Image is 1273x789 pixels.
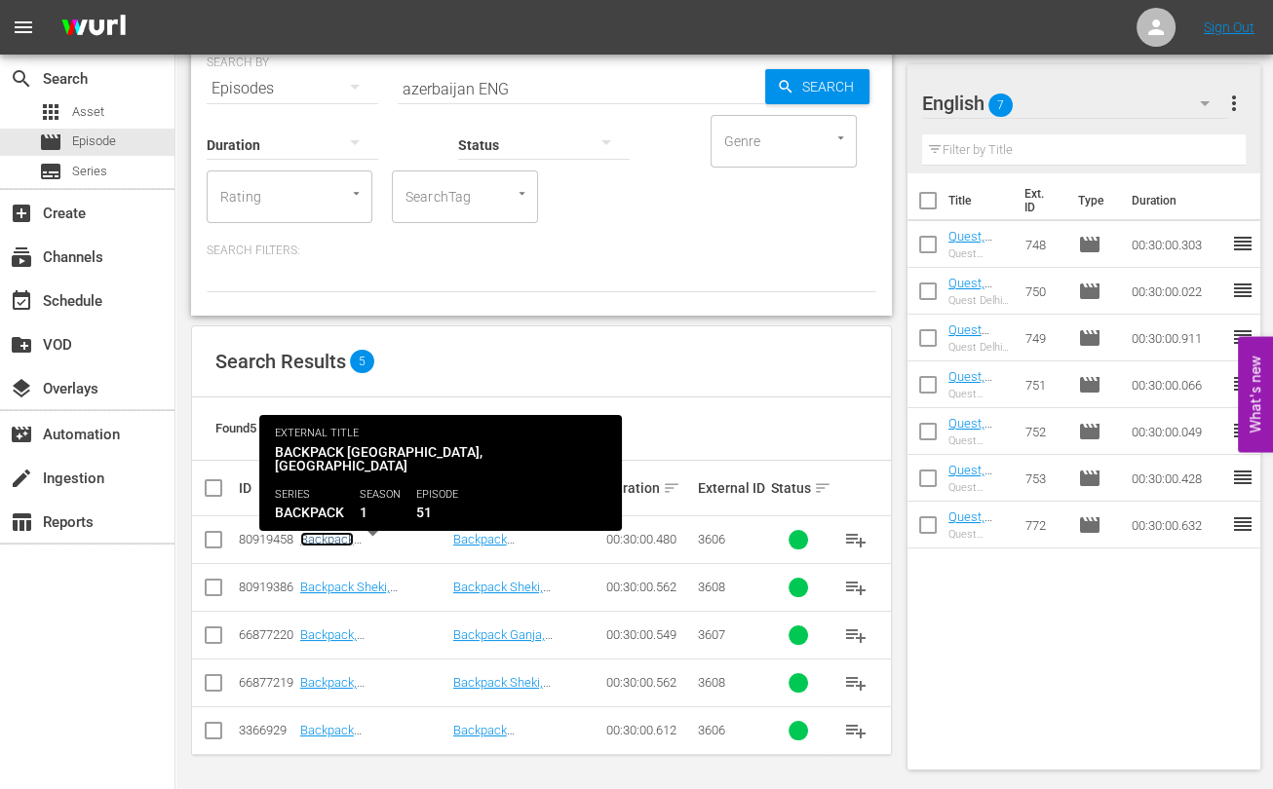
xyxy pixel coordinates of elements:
div: Quest [GEOGRAPHIC_DATA], [GEOGRAPHIC_DATA] [948,388,1010,400]
span: Schedule [10,289,33,313]
div: External ID [698,480,765,496]
span: Asset [72,102,104,122]
span: more_vert [1222,92,1246,115]
span: Search [10,67,33,91]
div: Quest Delhi 2 [948,341,1010,354]
div: 00:30:00.549 [606,627,692,642]
th: Type [1066,173,1120,228]
span: reorder [1231,325,1254,349]
span: playlist_add [844,528,868,551]
span: VOD [10,333,33,357]
span: playlist_add [844,671,868,695]
span: menu [12,16,35,39]
button: Open Feedback Widget [1238,337,1273,453]
div: Quest Lucknow 1, [GEOGRAPHIC_DATA] [948,481,1010,494]
span: 3608 [698,580,725,594]
span: Episode [39,131,62,154]
span: Overlays [10,377,33,400]
button: more_vert [1222,80,1246,127]
span: reorder [1231,466,1254,489]
span: Episode [1078,326,1101,350]
div: 00:30:00.562 [606,580,692,594]
td: 751 [1018,361,1070,408]
div: Quest Hoshiyaarpur, [GEOGRAPHIC_DATA] [948,434,1010,447]
button: Open [513,184,531,203]
span: playlist_add [844,623,868,647]
button: Search [765,69,869,104]
td: 00:30:00.911 [1124,315,1231,361]
div: External Title [453,476,600,500]
div: ID [239,480,294,496]
span: Search Results [215,350,346,373]
a: Backpack Sheki, [GEOGRAPHIC_DATA] [453,580,571,609]
span: Series [72,162,107,181]
div: Episodes [207,61,378,116]
th: Title [948,173,1013,228]
img: ans4CAIJ8jUAAAAAAAAAAAAAAAAAAAAAAAAgQb4GAAAAAAAAAAAAAAAAAAAAAAAAJMjXAAAAAAAAAAAAAAAAAAAAAAAAgAT5G... [47,5,140,51]
div: English [922,76,1228,131]
a: Backpack, [PERSON_NAME](Eng) [300,675,422,704]
td: 748 [1018,221,1070,268]
td: 00:30:00.428 [1124,455,1231,502]
span: Channels [10,245,33,269]
button: Open [347,184,366,203]
span: 3606 [698,532,725,546]
a: Backpack [GEOGRAPHIC_DATA], [GEOGRAPHIC_DATA] [453,723,574,767]
span: Ingestion [10,467,33,490]
button: Open [831,129,850,147]
span: reorder [1231,279,1254,302]
div: 00:30:00.562 [606,675,692,690]
span: Episode [1078,233,1101,256]
span: Episode [1078,467,1101,490]
td: 752 [1018,408,1070,455]
a: Quest, Lucknow 1(Eng) [948,463,998,507]
span: Create [10,202,33,225]
div: Status [771,476,827,500]
a: Backpack Sheki, [GEOGRAPHIC_DATA] (ENGLISH) [300,580,418,623]
div: Quest [GEOGRAPHIC_DATA] 1, [GEOGRAPHIC_DATA] [948,247,1010,260]
a: Quest, [GEOGRAPHIC_DATA] 3(Eng) [948,276,1008,334]
td: 00:30:00.632 [1124,502,1231,548]
span: 5 [350,350,374,373]
a: Backpack [GEOGRAPHIC_DATA], [GEOGRAPHIC_DATA](Eng) [300,723,446,767]
span: reorder [1231,372,1254,395]
div: Quest Lucknow 2, [GEOGRAPHIC_DATA] [948,528,1010,541]
div: 80919386 [239,580,294,594]
span: Episode [72,131,116,151]
div: Internal Title [300,476,447,500]
span: Asset [39,100,62,124]
span: sort [663,479,680,497]
div: 3366929 [239,723,294,737]
span: reorder [1231,512,1254,536]
a: Backpack [GEOGRAPHIC_DATA], [GEOGRAPHIC_DATA] (ENGLISH) [300,532,421,590]
td: 749 [1018,315,1070,361]
a: Quest, Lucknow 2(Eng) [948,509,998,553]
td: 00:30:00.049 [1124,408,1231,455]
p: Search Filters: [207,243,876,259]
button: playlist_add [832,659,879,706]
span: Automation [10,423,33,446]
td: 00:30:00.303 [1124,221,1231,268]
span: 3607 [698,627,725,642]
td: 00:30:00.066 [1124,361,1231,408]
span: playlist_add [844,576,868,599]
div: 80919458 [239,532,294,546]
span: reorder [1231,419,1254,442]
span: 3608 [698,675,725,690]
span: Episode [1078,420,1101,443]
div: 66877220 [239,627,294,642]
span: Found 5 episodes sorted by: relevance [215,421,422,435]
span: reorder [1231,232,1254,255]
td: 00:30:00.022 [1124,268,1231,315]
span: 3606 [698,723,725,737]
div: Quest Delhi 3, [GEOGRAPHIC_DATA] [948,294,1010,307]
div: 66877219 [239,675,294,690]
button: playlist_add [832,707,879,754]
span: Episode [1078,280,1101,303]
td: 772 [1018,502,1070,548]
span: Episode [1078,513,1101,537]
a: Quest, Hoshiyaarpur(Eng) [948,416,1004,460]
th: Ext. ID [1013,173,1066,228]
div: 00:30:00.480 [606,532,692,546]
div: Duration [606,476,692,500]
